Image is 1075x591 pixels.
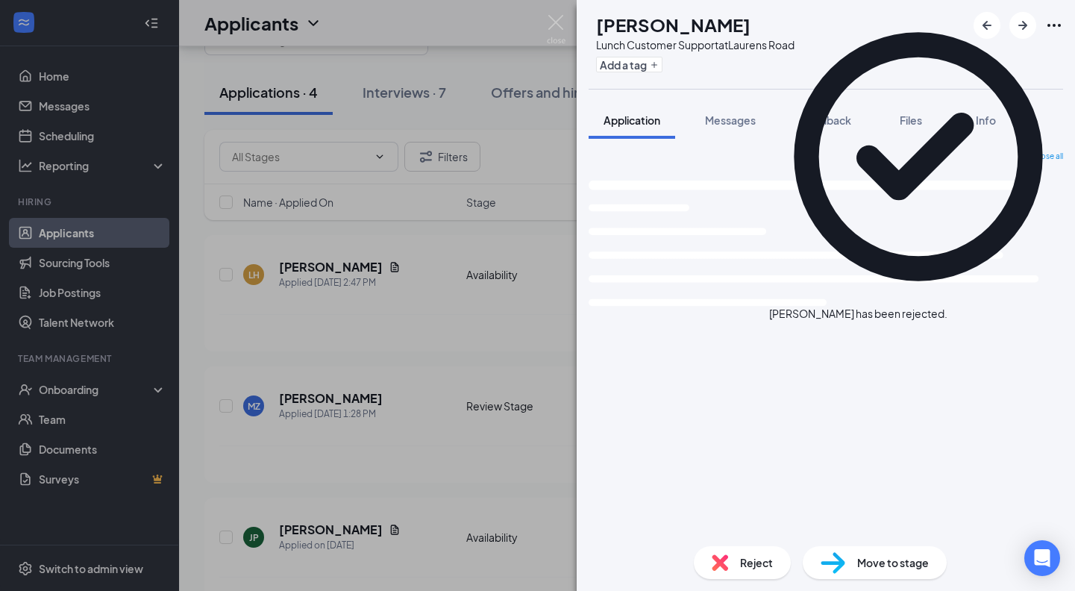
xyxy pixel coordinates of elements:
[596,37,795,52] div: Lunch Customer Support at Laurens Road
[740,554,773,571] span: Reject
[589,169,1063,358] svg: Loading interface...
[650,60,659,69] svg: Plus
[596,12,750,37] h1: [PERSON_NAME]
[604,113,660,127] span: Application
[705,113,756,127] span: Messages
[596,57,662,72] button: PlusAdd a tag
[769,7,1068,306] svg: CheckmarkCircle
[1024,540,1060,576] div: Open Intercom Messenger
[769,306,947,322] div: [PERSON_NAME] has been rejected.
[857,554,929,571] span: Move to stage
